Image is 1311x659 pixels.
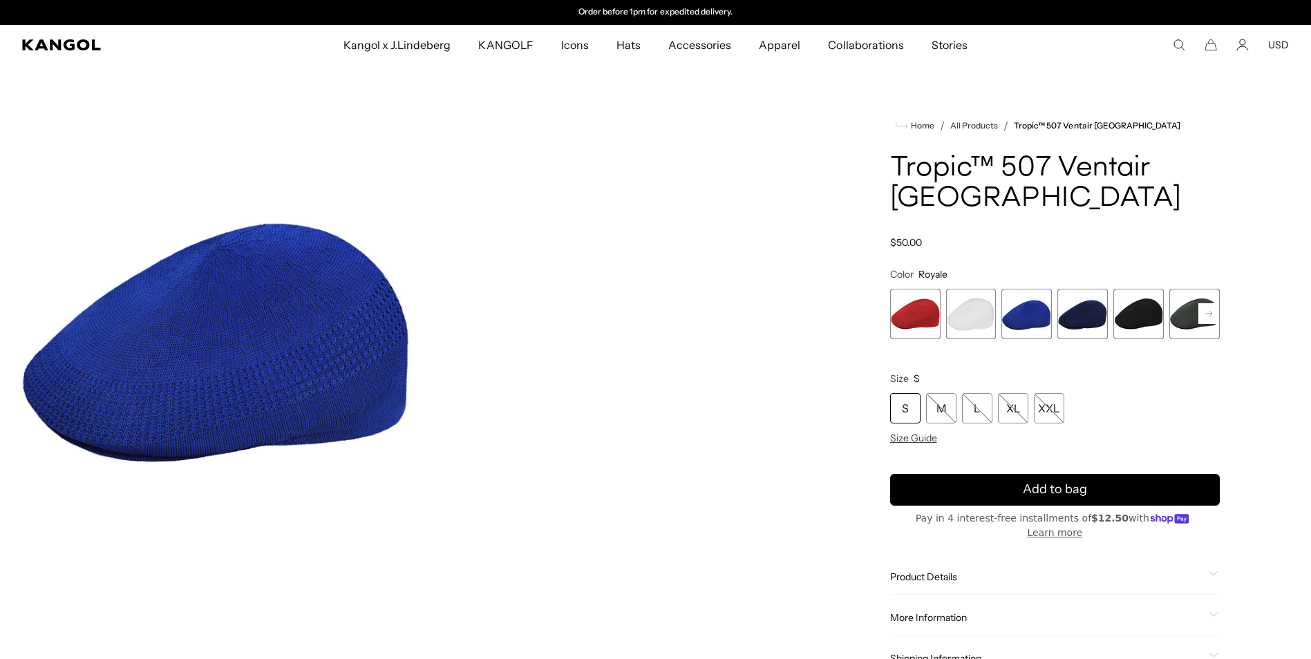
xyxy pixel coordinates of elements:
[478,25,533,65] span: KANGOLF
[561,25,589,65] span: Icons
[918,268,947,280] span: Royale
[890,289,941,339] label: Scarlet
[668,25,731,65] span: Accessories
[1268,39,1289,51] button: USD
[914,372,920,385] span: S
[1169,289,1220,339] div: 6 of 7
[1014,121,1180,131] a: Tropic™ 507 Ventair [GEOGRAPHIC_DATA]
[890,236,922,249] span: $50.00
[890,372,909,385] span: Size
[890,432,937,444] span: Size Guide
[1001,289,1052,339] label: Royale
[513,7,798,18] div: Announcement
[890,474,1220,506] button: Add to bag
[22,90,810,578] product-gallery: Gallery Viewer
[890,571,1203,583] span: Product Details
[1173,39,1185,51] summary: Search here
[896,120,934,132] a: Home
[547,25,603,65] a: Icons
[745,25,814,65] a: Apparel
[890,153,1220,214] h1: Tropic™ 507 Ventair [GEOGRAPHIC_DATA]
[890,268,914,280] span: Color
[918,25,981,65] a: Stories
[890,393,921,423] div: S
[759,25,800,65] span: Apparel
[1113,289,1164,339] label: Black
[890,611,1203,624] span: More Information
[950,121,998,131] a: All Products
[22,90,413,578] img: color-royale
[908,121,934,131] span: Home
[464,25,547,65] a: KANGOLF
[998,393,1028,423] div: XL
[654,25,745,65] a: Accessories
[828,25,903,65] span: Collaborations
[1169,289,1220,339] label: Cliff
[946,289,997,339] label: White
[1205,39,1217,51] button: Cart
[890,289,941,339] div: 1 of 7
[946,289,997,339] div: 2 of 7
[578,7,733,18] p: Order before 1pm for expedited delivery.
[616,25,641,65] span: Hats
[1023,480,1087,499] span: Add to bag
[1236,39,1249,51] a: Account
[1057,289,1108,339] label: Navy
[343,25,451,65] span: Kangol x J.Lindeberg
[890,117,1220,134] nav: breadcrumbs
[1057,289,1108,339] div: 4 of 7
[934,117,945,134] li: /
[998,117,1008,134] li: /
[1001,289,1052,339] div: 3 of 7
[1113,289,1164,339] div: 5 of 7
[22,39,227,50] a: Kangol
[513,7,798,18] slideshow-component: Announcement bar
[513,7,798,18] div: 2 of 2
[330,25,465,65] a: Kangol x J.Lindeberg
[962,393,992,423] div: L
[814,25,917,65] a: Collaborations
[1034,393,1064,423] div: XXL
[926,393,956,423] div: M
[603,25,654,65] a: Hats
[932,25,968,65] span: Stories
